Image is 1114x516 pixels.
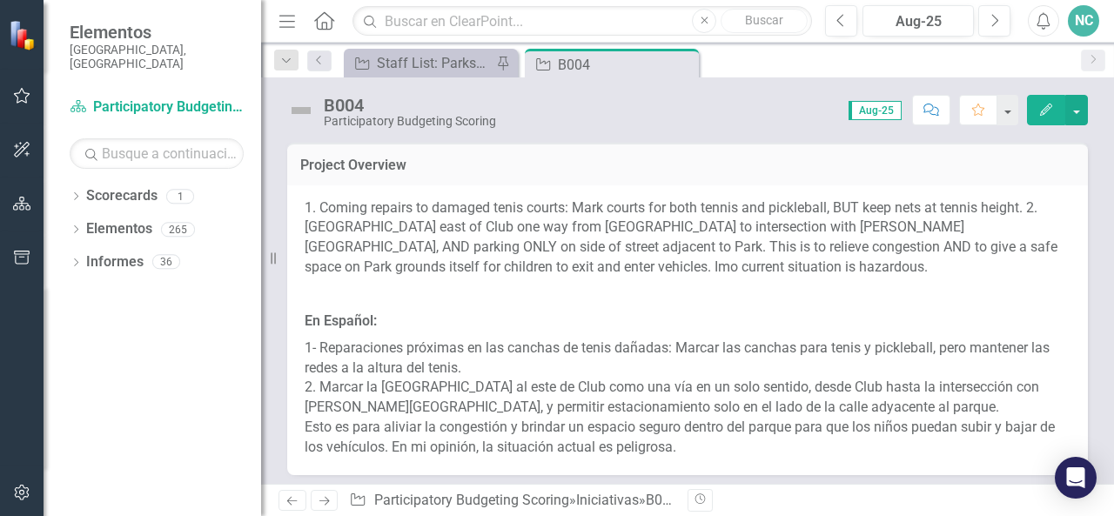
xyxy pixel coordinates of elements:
div: Aug-25 [869,11,968,32]
div: 36 [152,255,180,270]
a: Participatory Budgeting Scoring [70,97,244,117]
small: [GEOGRAPHIC_DATA], [GEOGRAPHIC_DATA] [70,43,244,71]
button: Buscar [721,9,808,33]
div: Open Intercom Messenger [1055,457,1097,499]
div: B004 [558,54,695,76]
a: Elementos [86,219,152,239]
a: Scorecards [86,186,158,206]
img: ClearPoint Strategy [9,20,39,50]
span: Aug-25 [849,101,902,120]
a: Participatory Budgeting Scoring [374,492,569,508]
div: B004 [324,96,496,115]
input: Buscar en ClearPoint... [352,6,812,37]
span: Elementos [70,22,244,43]
div: 1 [166,189,194,204]
div: » » [349,491,674,511]
h3: Project Overview [300,157,1075,173]
div: 265 [161,222,195,237]
img: Not Defined [287,97,315,124]
strong: En Español: [305,312,377,329]
div: Staff List: Parks/Recreation [377,52,492,74]
a: Informes [86,252,144,272]
div: Participatory Budgeting Scoring [324,115,496,128]
button: Aug-25 [862,5,974,37]
span: Buscar [745,13,783,27]
input: Busque a continuación... [70,138,244,169]
a: Iniciativas [576,492,639,508]
div: B004 [646,492,678,508]
p: 1- Reparaciones próximas en las canchas de tenis dañadas: Marcar las canchas para tenis y pickleb... [305,335,1070,458]
a: Staff List: Parks/Recreation [348,52,492,74]
p: 1. Coming repairs to damaged tenis courts: Mark courts for both tennis and pickleball, BUT keep n... [305,198,1070,281]
button: NC [1068,5,1099,37]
